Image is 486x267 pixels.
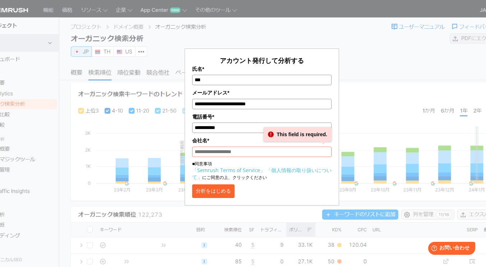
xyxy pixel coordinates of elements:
iframe: Help widget launcher [422,239,478,259]
button: 分析をはじめる [192,184,235,198]
label: 電話番号* [192,113,332,121]
p: ■同意事項 にご同意の上、クリックください [192,161,332,181]
label: メールアドレス* [192,89,332,97]
a: 「個人情報の取り扱いについて」 [192,167,332,180]
div: This field is required. [264,127,332,142]
a: 「Semrush Terms of Service」 [192,167,265,174]
span: アカウント発行して分析する [220,56,304,65]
